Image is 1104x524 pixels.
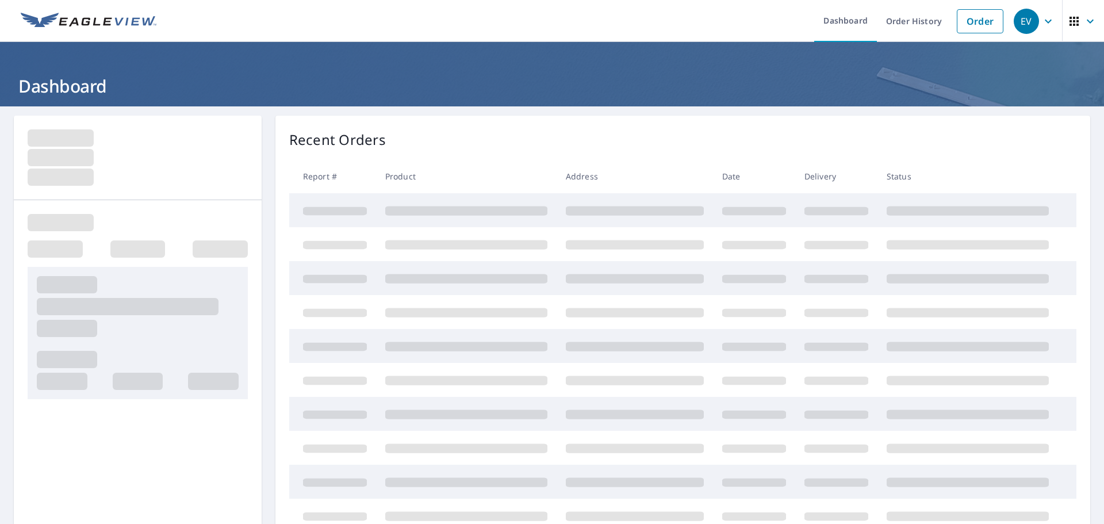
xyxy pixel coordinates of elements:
[289,129,386,150] p: Recent Orders
[14,74,1090,98] h1: Dashboard
[376,159,557,193] th: Product
[289,159,376,193] th: Report #
[1014,9,1039,34] div: EV
[795,159,877,193] th: Delivery
[877,159,1058,193] th: Status
[957,9,1003,33] a: Order
[21,13,156,30] img: EV Logo
[557,159,713,193] th: Address
[713,159,795,193] th: Date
